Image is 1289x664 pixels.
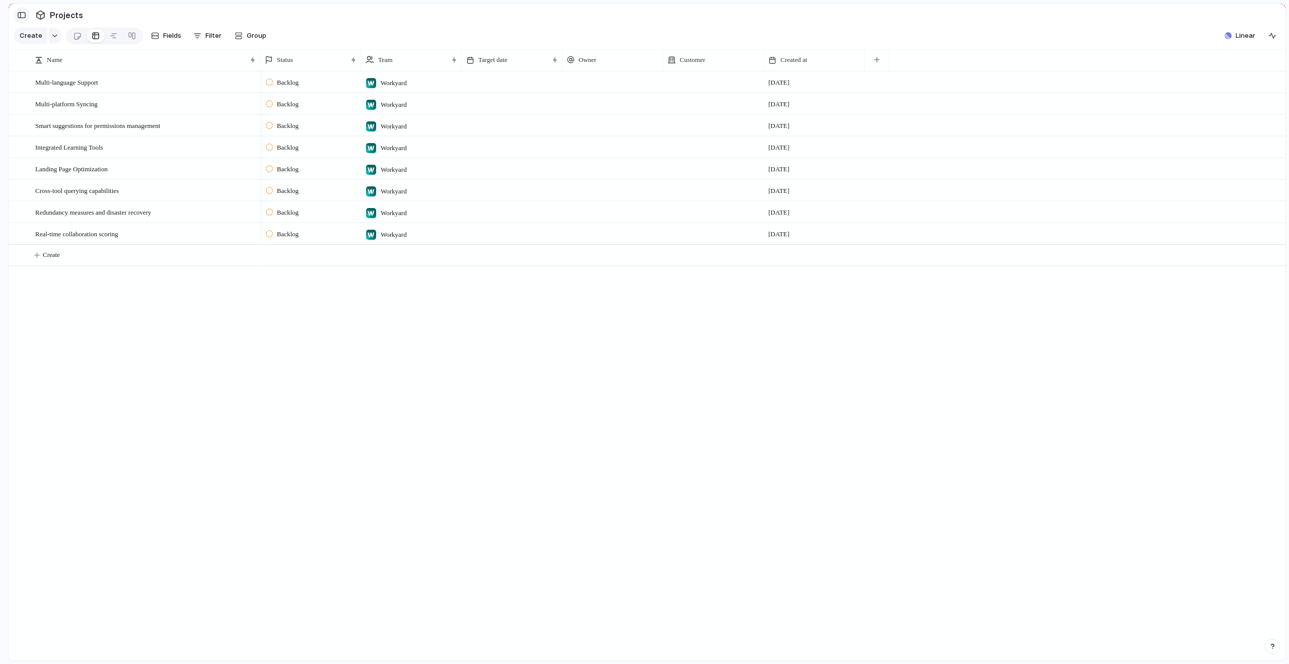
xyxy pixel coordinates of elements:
[768,78,790,88] span: [DATE]
[1236,31,1255,41] span: Linear
[381,100,407,110] span: Workyard
[768,208,790,218] span: [DATE]
[381,186,407,196] span: Workyard
[35,98,98,109] span: Multi-platform Syncing
[35,141,103,153] span: Integrated Learning Tools
[205,31,222,41] span: Filter
[35,119,160,131] span: Smart suggestions for permissions management
[247,31,266,41] span: Group
[20,31,42,41] span: Create
[35,163,108,174] span: Landing Page Optimization
[768,99,790,109] span: [DATE]
[579,55,596,65] span: Owner
[47,55,62,65] span: Name
[14,28,47,44] button: Create
[378,55,393,65] span: Team
[381,143,407,153] span: Workyard
[35,184,119,196] span: Cross-tool querying capabilities
[768,229,790,239] span: [DATE]
[277,121,299,131] span: Backlog
[277,55,293,65] span: Status
[381,208,407,218] span: Workyard
[277,78,299,88] span: Backlog
[768,121,790,131] span: [DATE]
[277,164,299,174] span: Backlog
[189,28,226,44] button: Filter
[277,208,299,218] span: Backlog
[381,230,407,240] span: Workyard
[35,206,151,218] span: Redundancy measures and disaster recovery
[478,55,508,65] span: Target date
[381,121,407,131] span: Workyard
[768,164,790,174] span: [DATE]
[147,28,185,44] button: Fields
[768,143,790,153] span: [DATE]
[680,55,705,65] span: Customer
[381,165,407,175] span: Workyard
[277,99,299,109] span: Backlog
[230,28,271,44] button: Group
[163,31,181,41] span: Fields
[277,143,299,153] span: Backlog
[48,6,85,24] span: Projects
[1221,28,1259,43] button: Linear
[277,229,299,239] span: Backlog
[780,55,807,65] span: Created at
[43,250,60,260] span: Create
[35,228,118,239] span: Real-time collaboration scoring
[35,76,98,88] span: Multi-language Support
[381,78,407,88] span: Workyard
[768,186,790,196] span: [DATE]
[277,186,299,196] span: Backlog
